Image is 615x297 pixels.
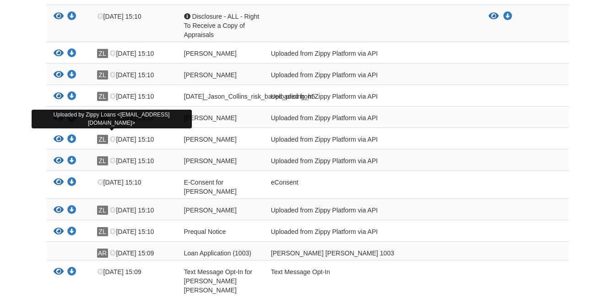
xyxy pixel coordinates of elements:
[184,13,259,38] span: Disclosure - ALL - Right To Receive a Copy of Appraisals
[184,50,237,57] span: [PERSON_NAME]
[67,228,76,236] a: Download Prequal Notice
[184,207,237,214] span: [PERSON_NAME]
[67,13,76,21] a: Download Disclosure - ALL - Right To Receive a Copy of Appraisals
[67,179,76,186] a: Download E-Consent for Jason Collins
[109,93,154,100] span: [DATE] 15:10
[97,92,108,101] span: ZL
[109,50,154,57] span: [DATE] 15:10
[264,249,482,258] div: [PERSON_NAME] [PERSON_NAME] 1003
[67,207,76,214] a: Download Jason_Collins_privacy_notice
[109,228,154,235] span: [DATE] 15:10
[184,71,237,79] span: [PERSON_NAME]
[54,227,64,237] button: View Prequal Notice
[97,156,108,165] span: ZL
[184,136,237,143] span: [PERSON_NAME]
[67,269,76,276] a: Download Text Message Opt-In for Jason Scott Collins
[503,13,512,20] a: Download Disclosure - ALL - Right To Receive a Copy of Appraisals
[264,135,482,147] div: Uploaded from Zippy Platform via API
[264,49,482,61] div: Uploaded from Zippy Platform via API
[67,72,76,79] a: Download Jason_Collins_true_and_correct_consent
[184,249,251,257] span: Loan Application (1003)
[489,12,499,21] button: View Disclosure - ALL - Right To Receive a Copy of Appraisals
[97,135,108,144] span: ZL
[97,70,108,80] span: ZL
[109,157,154,164] span: [DATE] 15:10
[97,179,142,186] span: [DATE] 15:10
[264,113,482,125] div: Uploaded from Zippy Platform via API
[67,158,76,165] a: Download Jason_Collins_esign_consent
[54,70,64,80] button: View Jason_Collins_true_and_correct_consent
[67,50,76,58] a: Download Jason_Collins_sms_consent
[109,71,154,79] span: [DATE] 15:10
[54,92,64,101] button: View 07-10-2025_Jason_Collins_risk_based_pricing_h5
[97,249,108,258] span: AR
[67,93,76,101] a: Download 07-10-2025_Jason_Collins_risk_based_pricing_h5
[54,49,64,58] button: View Jason_Collins_sms_consent
[67,136,76,143] a: Download Jason_Collins_terms_of_use
[97,49,108,58] span: ZL
[264,227,482,239] div: Uploaded from Zippy Platform via API
[54,178,64,187] button: View E-Consent for Jason Collins
[97,206,108,215] span: ZL
[54,206,64,215] button: View Jason_Collins_privacy_notice
[184,268,252,294] span: Text Message Opt-In for [PERSON_NAME] [PERSON_NAME]
[54,156,64,166] button: View Jason_Collins_esign_consent
[54,12,64,21] button: View Disclosure - ALL - Right To Receive a Copy of Appraisals
[32,110,192,128] div: Uploaded by Zippy Loans <[EMAIL_ADDRESS][DOMAIN_NAME]>
[54,267,64,277] button: View Text Message Opt-In for Jason Scott Collins
[264,267,482,295] div: Text Message Opt-In
[109,207,154,214] span: [DATE] 15:10
[264,178,482,196] div: eConsent
[54,135,64,144] button: View Jason_Collins_terms_of_use
[264,70,482,82] div: Uploaded from Zippy Platform via API
[184,93,316,100] span: [DATE]_Jason_Collins_risk_based_pricing_h5
[109,249,154,257] span: [DATE] 15:09
[184,157,237,164] span: [PERSON_NAME]
[184,179,237,195] span: E-Consent for [PERSON_NAME]
[97,13,142,20] span: [DATE] 15:10
[264,92,482,104] div: Uploaded from Zippy Platform via API
[264,156,482,168] div: Uploaded from Zippy Platform via API
[184,228,226,235] span: Prequal Notice
[264,206,482,217] div: Uploaded from Zippy Platform via API
[97,268,142,276] span: [DATE] 15:09
[109,136,154,143] span: [DATE] 15:10
[97,227,108,236] span: ZL
[184,114,237,122] span: [PERSON_NAME]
